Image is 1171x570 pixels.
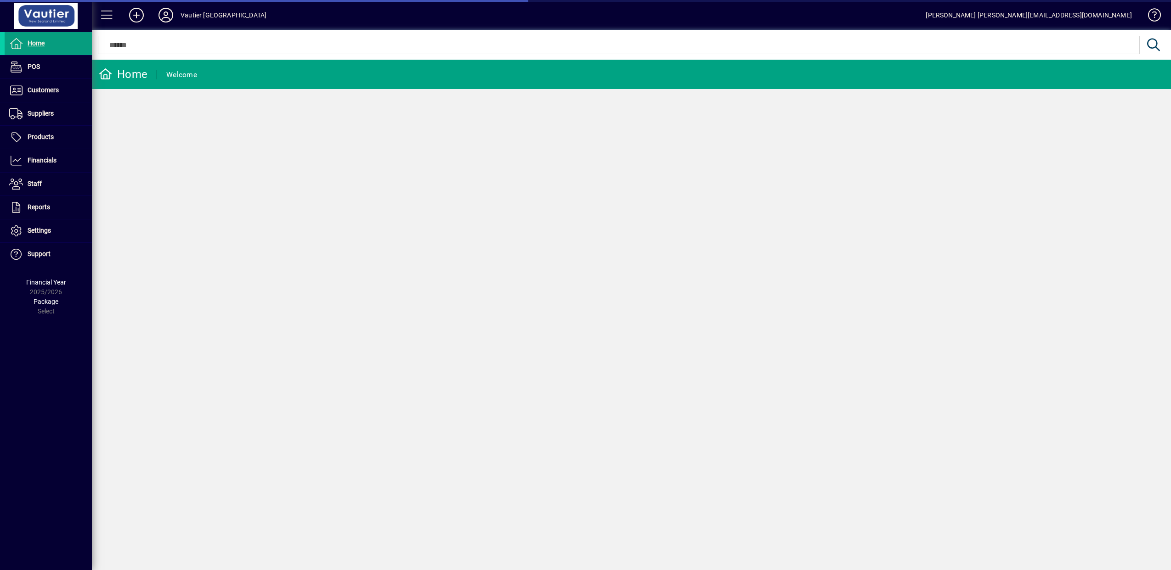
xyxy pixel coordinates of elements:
[28,180,42,187] span: Staff
[5,56,92,78] a: POS
[28,63,40,70] span: POS
[28,110,54,117] span: Suppliers
[166,67,197,82] div: Welcome
[5,173,92,196] a: Staff
[5,243,92,266] a: Support
[34,298,58,305] span: Package
[26,279,66,286] span: Financial Year
[28,133,54,140] span: Products
[5,126,92,149] a: Products
[5,219,92,242] a: Settings
[151,7,181,23] button: Profile
[1141,2,1160,32] a: Knowledge Base
[181,8,266,22] div: Vautier [GEOGRAPHIC_DATA]
[122,7,151,23] button: Add
[5,149,92,172] a: Financials
[5,102,92,125] a: Suppliers
[28,250,51,257] span: Support
[28,203,50,211] span: Reports
[28,39,45,47] span: Home
[5,79,92,102] a: Customers
[926,8,1132,22] div: [PERSON_NAME] [PERSON_NAME][EMAIL_ADDRESS][DOMAIN_NAME]
[28,227,51,234] span: Settings
[28,86,59,94] span: Customers
[28,156,57,164] span: Financials
[99,67,147,82] div: Home
[5,196,92,219] a: Reports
